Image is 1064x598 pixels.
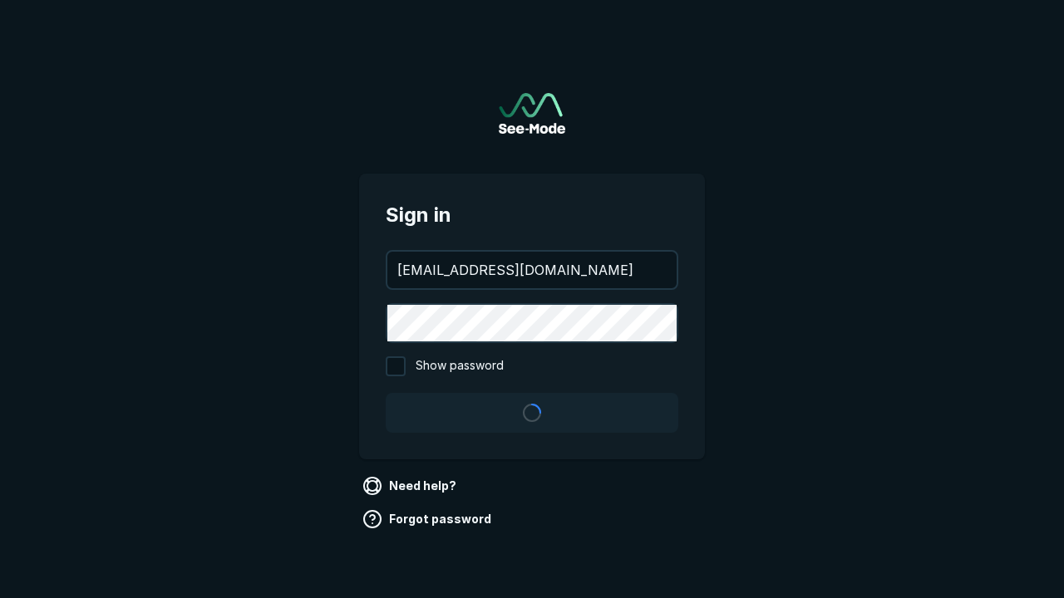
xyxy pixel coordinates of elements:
a: Go to sign in [499,93,565,134]
span: Sign in [386,200,678,230]
span: Show password [416,356,504,376]
img: See-Mode Logo [499,93,565,134]
a: Need help? [359,473,463,499]
input: your@email.com [387,252,677,288]
a: Forgot password [359,506,498,532]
